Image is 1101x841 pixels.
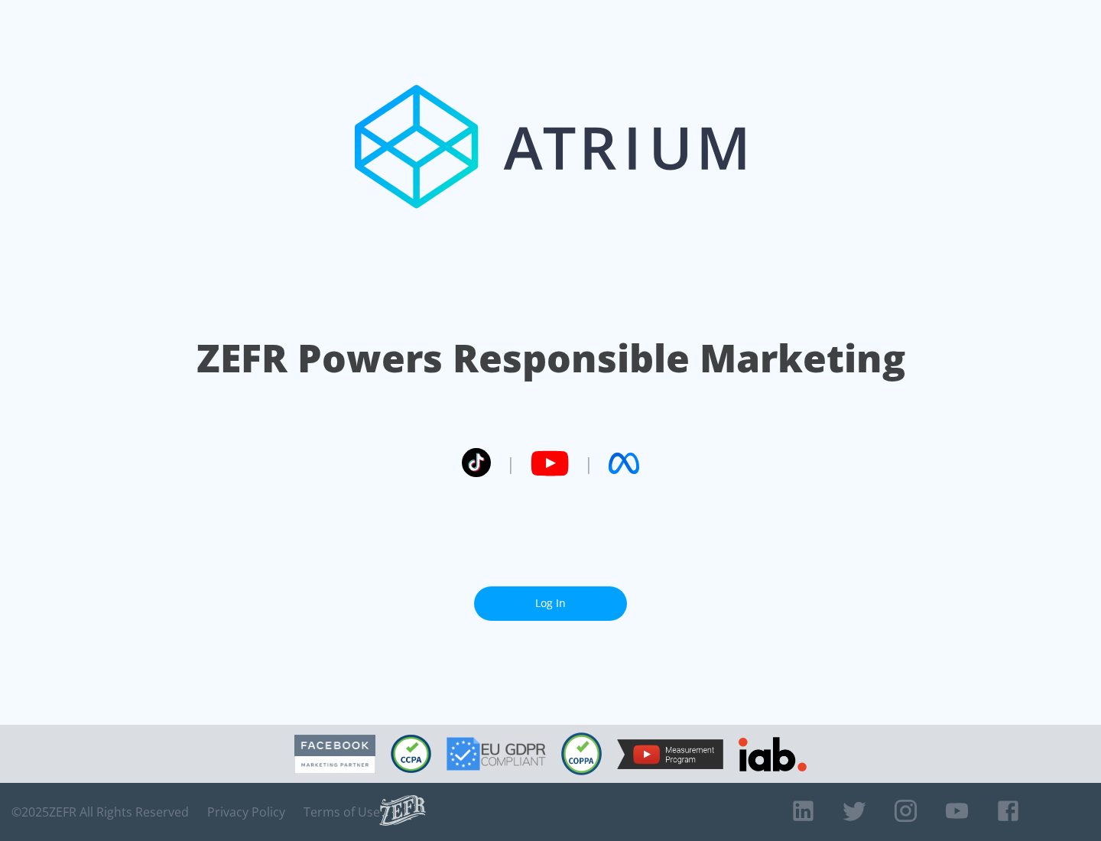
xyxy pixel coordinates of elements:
h1: ZEFR Powers Responsible Marketing [196,332,905,385]
img: COPPA Compliant [561,732,602,775]
img: CCPA Compliant [391,735,431,773]
img: Facebook Marketing Partner [294,735,375,774]
img: YouTube Measurement Program [617,739,723,769]
a: Privacy Policy [207,804,285,820]
img: GDPR Compliant [447,737,546,771]
img: IAB [739,737,807,771]
a: Log In [474,586,627,621]
a: Terms of Use [304,804,380,820]
span: © 2025 ZEFR All Rights Reserved [11,804,189,820]
span: | [584,452,593,475]
span: | [506,452,515,475]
